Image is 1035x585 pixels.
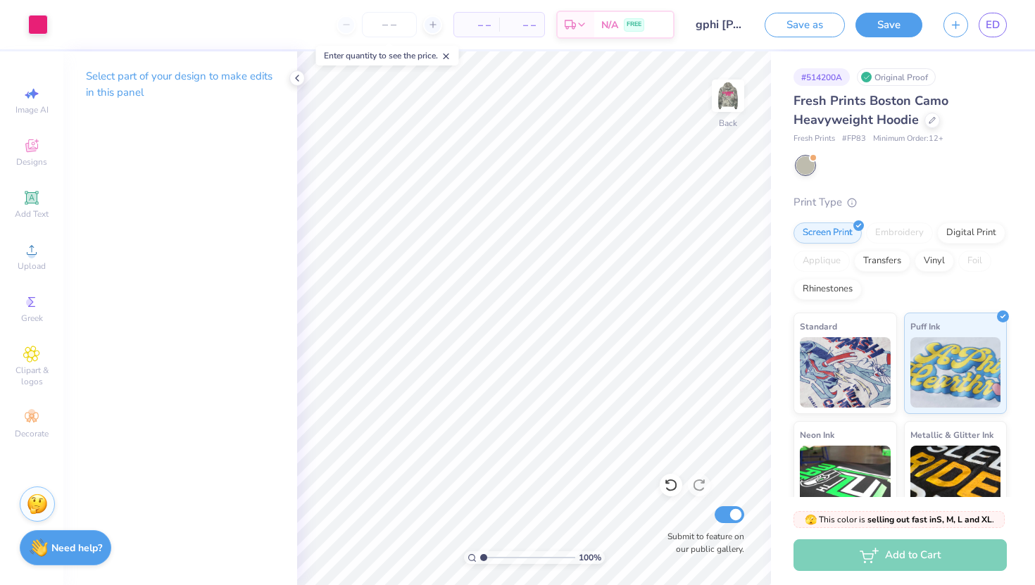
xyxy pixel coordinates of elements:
span: Neon Ink [800,427,834,442]
span: Upload [18,260,46,272]
strong: Need help? [51,541,102,555]
div: Back [719,117,737,130]
label: Submit to feature on our public gallery. [660,530,744,555]
div: # 514200A [793,68,850,86]
span: Clipart & logos [7,365,56,387]
span: Add Text [15,208,49,220]
div: Digital Print [937,222,1005,244]
span: Fresh Prints [793,133,835,145]
span: Standard [800,319,837,334]
span: – – [508,18,536,32]
span: Minimum Order: 12 + [873,133,943,145]
div: Foil [958,251,991,272]
span: N/A [601,18,618,32]
span: Designs [16,156,47,168]
span: Greek [21,313,43,324]
div: Enter quantity to see the price. [316,46,459,65]
div: Print Type [793,194,1007,210]
div: Embroidery [866,222,933,244]
div: Original Proof [857,68,936,86]
img: Metallic & Glitter Ink [910,446,1001,516]
span: # FP83 [842,133,866,145]
img: Puff Ink [910,337,1001,408]
input: Untitled Design [685,11,754,39]
button: Save as [765,13,845,37]
span: Decorate [15,428,49,439]
span: Metallic & Glitter Ink [910,427,993,442]
span: Puff Ink [910,319,940,334]
img: Neon Ink [800,446,891,516]
span: This color is . [805,513,994,526]
div: Transfers [854,251,910,272]
img: Back [714,82,742,110]
div: Vinyl [915,251,954,272]
input: – – [362,12,417,37]
span: 🫣 [805,513,817,527]
span: ED [986,17,1000,33]
div: Rhinestones [793,279,862,300]
a: ED [979,13,1007,37]
p: Select part of your design to make edits in this panel [86,68,275,101]
div: Screen Print [793,222,862,244]
span: – – [463,18,491,32]
div: Applique [793,251,850,272]
span: Fresh Prints Boston Camo Heavyweight Hoodie [793,92,948,128]
button: Save [855,13,922,37]
strong: selling out fast in S, M, L and XL [867,514,992,525]
span: Image AI [15,104,49,115]
img: Standard [800,337,891,408]
span: FREE [627,20,641,30]
span: 100 % [579,551,601,564]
